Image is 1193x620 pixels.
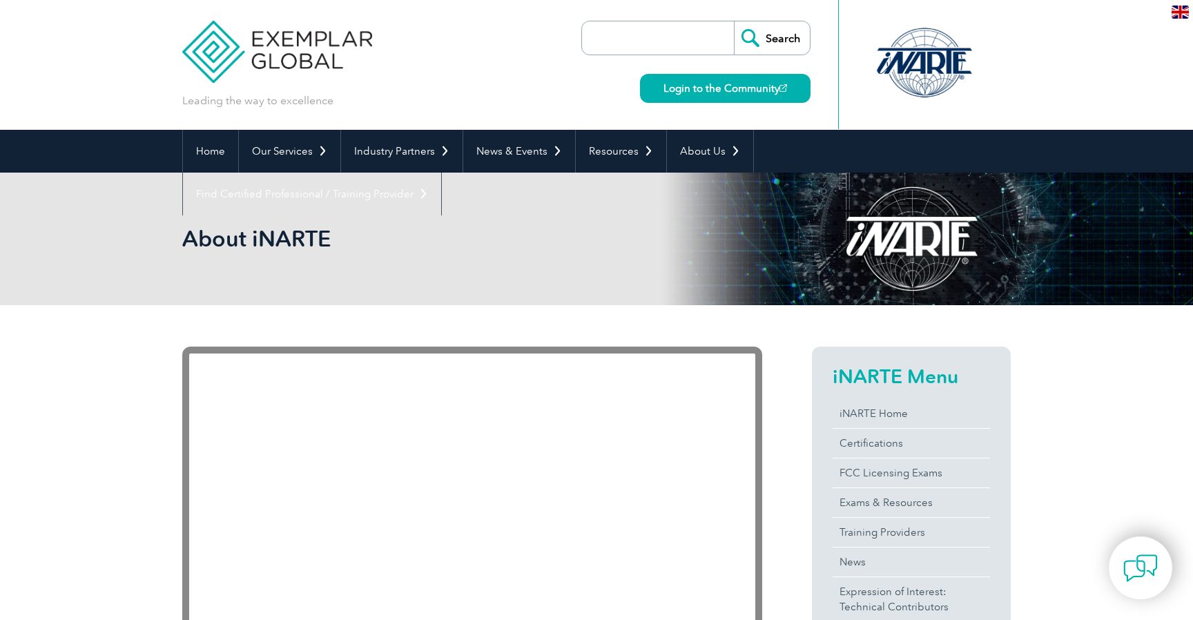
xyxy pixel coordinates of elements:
a: Industry Partners [341,130,463,173]
a: Login to the Community [640,74,811,103]
p: Leading the way to excellence [182,93,333,108]
h2: About iNARTE [182,228,762,250]
a: Training Providers [833,518,990,547]
a: Home [183,130,238,173]
h2: iNARTE Menu [833,365,990,387]
img: en [1172,6,1189,19]
img: contact-chat.png [1123,551,1158,585]
a: Find Certified Professional / Training Provider [183,173,441,215]
input: Search [734,21,810,55]
a: Exams & Resources [833,488,990,517]
a: FCC Licensing Exams [833,458,990,487]
a: Certifications [833,429,990,458]
a: iNARTE Home [833,399,990,428]
a: Our Services [239,130,340,173]
a: Resources [576,130,666,173]
a: News & Events [463,130,575,173]
a: News [833,548,990,577]
a: About Us [667,130,753,173]
img: open_square.png [779,84,787,92]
